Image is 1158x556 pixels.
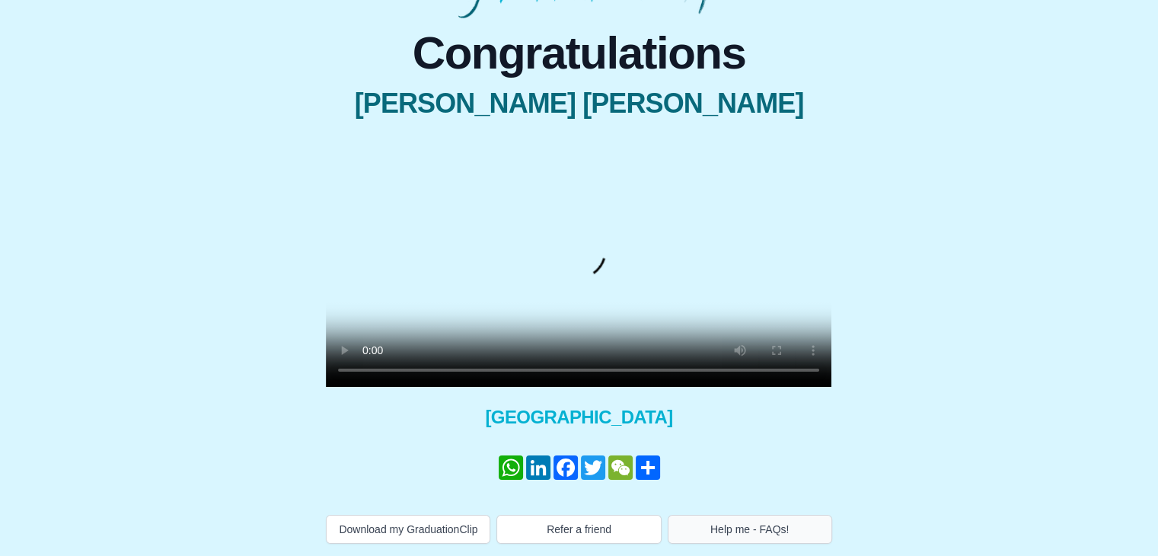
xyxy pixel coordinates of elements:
a: Facebook [552,455,579,480]
a: WeChat [607,455,634,480]
button: Download my GraduationClip [326,515,490,544]
button: Help me - FAQs! [668,515,832,544]
a: WhatsApp [497,455,525,480]
a: LinkedIn [525,455,552,480]
a: Share [634,455,662,480]
a: Twitter [579,455,607,480]
span: Congratulations [326,30,831,76]
span: [PERSON_NAME] [PERSON_NAME] [326,88,831,119]
span: [GEOGRAPHIC_DATA] [326,405,831,430]
button: Refer a friend [496,515,661,544]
